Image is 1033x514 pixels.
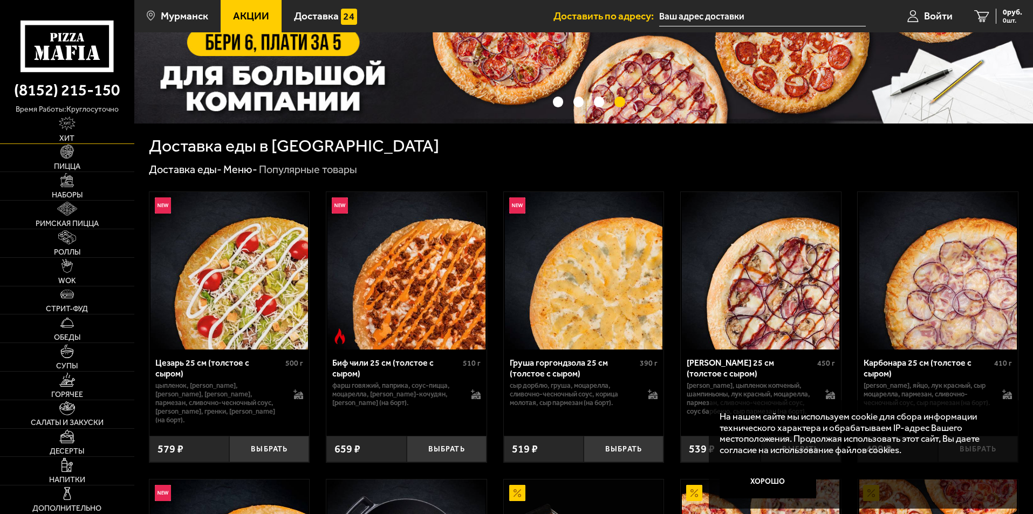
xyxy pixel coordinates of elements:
[584,436,663,462] button: Выбрать
[155,485,171,501] img: Новинка
[149,138,439,155] h1: Доставка еды в [GEOGRAPHIC_DATA]
[49,476,85,484] span: Напитки
[682,192,839,349] img: Чикен Барбекю 25 см (толстое с сыром)
[341,9,357,25] img: 15daf4d41897b9f0e9f617042186c801.svg
[924,11,953,21] span: Войти
[463,359,481,368] span: 510 г
[504,192,664,349] a: НовинкаГруша горгондзола 25 см (толстое с сыром)
[509,197,525,214] img: Новинка
[573,97,584,107] button: точки переключения
[510,381,638,407] p: сыр дорблю, груша, моцарелла, сливочно-чесночный соус, корица молотая, сыр пармезан (на борт).
[614,97,625,107] button: точки переключения
[149,192,310,349] a: НовинкаЦезарь 25 см (толстое с сыром)
[334,444,360,455] span: 659 ₽
[817,359,835,368] span: 450 г
[285,359,303,368] span: 500 г
[505,192,662,349] img: Груша горгондзола 25 см (толстое с сыром)
[720,466,817,498] button: Хорошо
[56,362,78,370] span: Супы
[155,381,283,424] p: цыпленок, [PERSON_NAME], [PERSON_NAME], [PERSON_NAME], пармезан, сливочно-чесночный соус, [PERSON...
[229,436,309,462] button: Выбрать
[54,163,80,170] span: Пицца
[1003,17,1022,24] span: 0 шт.
[720,411,1002,456] p: На нашем сайте мы используем cookie для сбора информации технического характера и обрабатываем IP...
[512,444,538,455] span: 519 ₽
[158,444,183,455] span: 579 ₽
[659,6,866,26] input: Ваш адрес доставки
[553,97,563,107] button: точки переключения
[59,135,74,142] span: Хит
[510,358,638,378] div: Груша горгондзола 25 см (толстое с сыром)
[332,197,348,214] img: Новинка
[51,391,83,399] span: Горячее
[594,97,604,107] button: точки переключения
[687,381,815,416] p: [PERSON_NAME], цыпленок копченый, шампиньоны, лук красный, моцарелла, пармезан, сливочно-чесночны...
[332,381,460,407] p: фарш говяжий, паприка, соус-пицца, моцарелла, [PERSON_NAME]-кочудян, [PERSON_NAME] (на борт).
[31,419,104,427] span: Салаты и закуски
[858,192,1018,349] a: Карбонара 25 см (толстое с сыром)
[509,485,525,501] img: Акционный
[407,436,487,462] button: Выбрать
[50,448,84,455] span: Десерты
[640,359,658,368] span: 390 г
[233,11,269,21] span: Акции
[155,358,283,378] div: Цезарь 25 см (толстое с сыром)
[150,192,308,349] img: Цезарь 25 см (толстое с сыром)
[332,328,348,345] img: Острое блюдо
[54,334,80,341] span: Обеды
[326,192,487,349] a: НовинкаОстрое блюдоБиф чили 25 см (толстое с сыром)
[1003,9,1022,16] span: 0 руб.
[686,485,702,501] img: Акционный
[149,163,222,176] a: Доставка еды-
[294,11,339,21] span: Доставка
[687,358,815,378] div: [PERSON_NAME] 25 см (толстое с сыром)
[46,305,88,313] span: Стрит-фуд
[332,358,460,378] div: Биф чили 25 см (толстое с сыром)
[32,505,101,512] span: Дополнительно
[681,192,841,349] a: Чикен Барбекю 25 см (толстое с сыром)
[859,192,1017,349] img: Карбонара 25 см (толстое с сыром)
[54,249,80,256] span: Роллы
[864,381,991,407] p: [PERSON_NAME], яйцо, лук красный, сыр Моцарелла, пармезан, сливочно-чесночный соус, сыр пармезан ...
[155,197,171,214] img: Новинка
[553,11,659,21] span: Доставить по адресу:
[689,444,715,455] span: 539 ₽
[994,359,1012,368] span: 410 г
[36,220,99,228] span: Римская пицца
[161,11,208,21] span: Мурманск
[223,163,257,176] a: Меню-
[58,277,76,285] span: WOK
[864,358,991,378] div: Карбонара 25 см (толстое с сыром)
[327,192,485,349] img: Биф чили 25 см (толстое с сыром)
[259,163,357,177] div: Популярные товары
[52,191,83,199] span: Наборы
